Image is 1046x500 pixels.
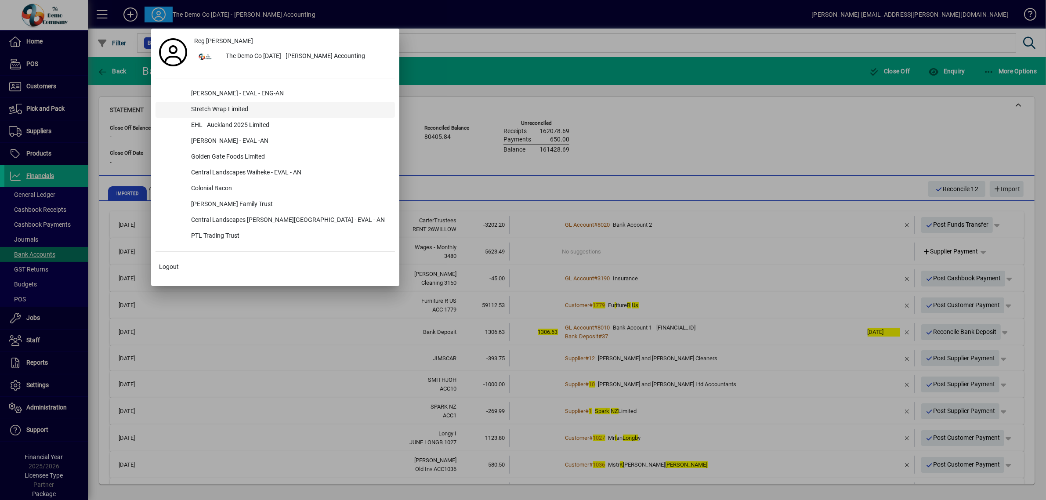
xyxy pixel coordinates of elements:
button: [PERSON_NAME] Family Trust [156,197,395,213]
button: EHL - Auckland 2025 Limited [156,118,395,134]
button: Logout [156,259,395,275]
div: PTL Trading Trust [184,228,395,244]
button: Stretch Wrap Limited [156,102,395,118]
button: The Demo Co [DATE] - [PERSON_NAME] Accounting [191,49,395,65]
a: Reg [PERSON_NAME] [191,33,395,49]
button: Golden Gate Foods Limited [156,149,395,165]
div: Golden Gate Foods Limited [184,149,395,165]
div: Stretch Wrap Limited [184,102,395,118]
div: [PERSON_NAME] - EVAL - ENG-AN [184,86,395,102]
button: PTL Trading Trust [156,228,395,244]
div: Colonial Bacon [184,181,395,197]
span: Reg [PERSON_NAME] [194,36,253,46]
button: Central Landscapes Waiheke - EVAL - AN [156,165,395,181]
div: Central Landscapes Waiheke - EVAL - AN [184,165,395,181]
button: [PERSON_NAME] - EVAL - ENG-AN [156,86,395,102]
button: Central Landscapes [PERSON_NAME][GEOGRAPHIC_DATA] - EVAL - AN [156,213,395,228]
div: [PERSON_NAME] Family Trust [184,197,395,213]
div: The Demo Co [DATE] - [PERSON_NAME] Accounting [219,49,395,65]
button: Colonial Bacon [156,181,395,197]
button: [PERSON_NAME] - EVAL -AN [156,134,395,149]
a: Profile [156,44,191,60]
div: [PERSON_NAME] - EVAL -AN [184,134,395,149]
div: EHL - Auckland 2025 Limited [184,118,395,134]
div: Central Landscapes [PERSON_NAME][GEOGRAPHIC_DATA] - EVAL - AN [184,213,395,228]
span: Logout [159,262,179,272]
